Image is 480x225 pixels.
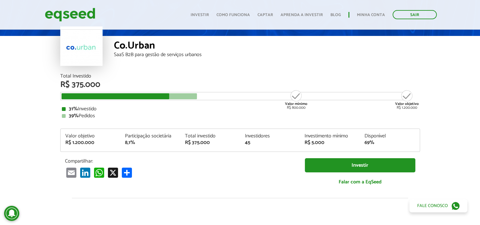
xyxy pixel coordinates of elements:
a: Aprenda a investir [281,13,323,17]
a: Fale conosco [409,199,467,212]
div: Disponível [364,134,415,139]
div: R$ 5.000 [305,140,355,145]
a: X [107,167,119,178]
strong: Valor objetivo [395,101,419,107]
div: Participação societária [125,134,175,139]
p: Compartilhar: [65,158,295,164]
strong: 39% [69,112,79,120]
a: Minha conta [357,13,385,17]
a: Email [65,167,78,178]
div: SaaS B2B para gestão de serviços urbanos [114,52,420,57]
div: R$ 1.200.000 [65,140,116,145]
a: Captar [258,13,273,17]
div: 69% [364,140,415,145]
div: 45 [245,140,295,145]
a: LinkedIn [79,167,92,178]
a: Compartilhar [121,167,133,178]
div: R$ 375.000 [185,140,235,145]
a: Sair [393,10,437,19]
a: Falar com a EqSeed [305,176,415,188]
strong: Valor mínimo [285,101,307,107]
div: Co.Urban [114,41,420,52]
div: Valor objetivo [65,134,116,139]
div: R$ 1.200.000 [395,89,419,110]
a: Como funciona [216,13,250,17]
strong: 31% [69,105,78,113]
a: Blog [330,13,341,17]
div: Total Investido [60,74,420,79]
a: Investir [305,158,415,172]
div: Investido [62,107,418,112]
div: Investidores [245,134,295,139]
div: R$ 800.000 [284,89,308,110]
div: R$ 375.000 [60,81,420,89]
img: EqSeed [45,6,95,23]
div: Pedidos [62,113,418,118]
a: Investir [191,13,209,17]
div: Investimento mínimo [305,134,355,139]
a: WhatsApp [93,167,105,178]
div: Total investido [185,134,235,139]
div: 8,1% [125,140,175,145]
